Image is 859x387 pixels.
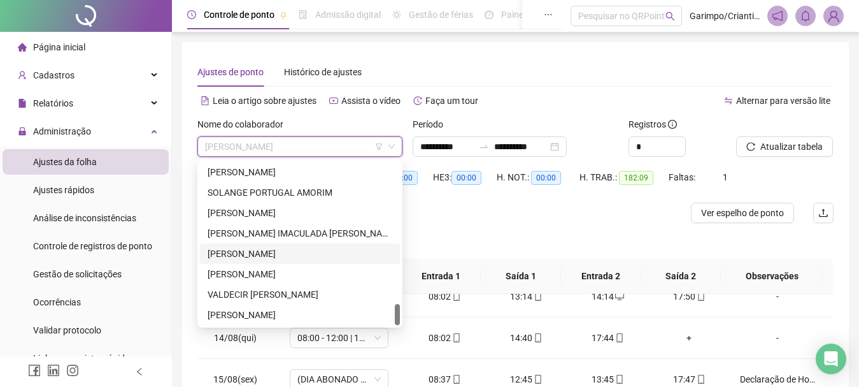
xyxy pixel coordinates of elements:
span: mobile [532,292,543,301]
span: Validar protocolo [33,325,101,335]
th: Observações [721,259,823,294]
div: VINICIUS DIAS DA SILVA [200,305,400,325]
div: 13:14 [496,289,557,303]
span: down [388,143,395,150]
span: Painel do DP [501,10,551,20]
span: search [665,11,675,21]
div: [PERSON_NAME] [208,206,392,220]
span: BIANCA D ARC GONCALVES CARDOSO [205,137,395,156]
span: info-circle [668,120,677,129]
span: Análise de inconsistências [33,213,136,223]
div: TATIANA IMACULADA LUCAS [200,223,400,244]
span: swap [724,96,733,105]
span: Observações [731,269,813,283]
span: Ajustes de ponto [197,67,264,77]
div: H. NOT.: [497,170,579,185]
th: Saída 1 [481,259,561,294]
div: HE 3: [433,170,497,185]
div: 17:44 [578,331,639,345]
div: 17:50 [659,289,720,303]
div: - [740,289,815,303]
span: ellipsis [544,10,553,19]
span: notification [772,10,783,22]
button: Atualizar tabela [736,136,833,157]
span: home [18,43,27,52]
div: SOLANGE PORTUGAL AMORIM [208,186,392,200]
div: [PERSON_NAME] IMACULADA [PERSON_NAME] [208,226,392,240]
span: Link para registro rápido [33,353,130,363]
span: Página inicial [33,42,85,52]
th: Entrada 1 [401,259,481,294]
div: SILVANA CONCEIÇÃO PEREIRA VAZ [200,162,400,182]
span: 15/08(sex) [213,374,257,384]
span: dashboard [485,10,493,19]
span: Faça um tour [425,96,478,106]
span: filter [375,143,383,150]
div: [PERSON_NAME] [208,247,392,261]
th: Entrada 2 [561,259,641,294]
span: mobile [532,375,543,384]
span: Histórico de ajustes [284,67,362,77]
span: Ajustes rápidos [33,185,94,195]
span: linkedin [47,364,60,377]
div: 08:02 [415,331,476,345]
span: Cadastros [33,70,75,80]
span: desktop [614,292,624,301]
span: mobile [614,375,624,384]
div: 17:47 [659,372,720,386]
span: youtube [329,96,338,105]
span: Alternar para versão lite [736,96,830,106]
div: 14:40 [496,331,557,345]
span: Relatórios [33,98,73,108]
span: instagram [66,364,79,377]
div: 12:45 [496,372,557,386]
div: Declaração de Horas [740,372,815,386]
span: Gestão de férias [409,10,473,20]
span: Ajustes da folha [33,157,97,167]
span: 00:00 [388,171,418,185]
span: bell [800,10,811,22]
div: SOLANGE PORTUGAL AMORIM [200,182,400,203]
div: SOLANGE SOUSA DA SILVA [200,203,400,223]
div: 13:45 [578,372,639,386]
span: 00:00 [451,171,481,185]
div: THAIS FERNANDES RIBEIRO DA SILVA [200,264,400,284]
span: 08:00 - 12:00 | 13:00 - 17:40 [297,328,381,347]
span: mobile [614,333,624,342]
span: Leia o artigo sobre ajustes [213,96,316,106]
span: Registros [628,117,677,131]
span: Garimpo/Criantili - O GARIMPO [690,9,760,23]
span: mobile [695,375,706,384]
span: mobile [532,333,543,342]
span: file [18,99,27,108]
span: mobile [451,333,461,342]
span: mobile [695,292,706,301]
span: 182:09 [619,171,653,185]
span: mobile [451,375,461,384]
div: THAIS DO NASCIMENTO SILVA [200,244,400,264]
span: Admissão digital [315,10,381,20]
span: mobile [451,292,461,301]
span: Assista o vídeo [341,96,401,106]
span: sun [392,10,401,19]
span: Faltas: [669,172,697,182]
span: reload [746,142,755,151]
span: swap-right [479,142,489,152]
span: file-text [201,96,209,105]
span: 00:00 [531,171,561,185]
label: Nome do colaborador [197,117,292,131]
th: Saída 2 [641,259,721,294]
span: Atualizar tabela [760,140,823,154]
div: [PERSON_NAME] [208,267,392,281]
div: Open Intercom Messenger [816,344,846,374]
span: Gestão de solicitações [33,269,122,279]
span: to [479,142,489,152]
img: 2226 [824,6,843,26]
label: Período [413,117,451,131]
span: user-add [18,71,27,80]
span: clock-circle [187,10,196,19]
div: 14:14 [578,289,639,303]
span: file-done [299,10,308,19]
span: Controle de registros de ponto [33,241,152,251]
span: 14/08(qui) [214,333,257,343]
